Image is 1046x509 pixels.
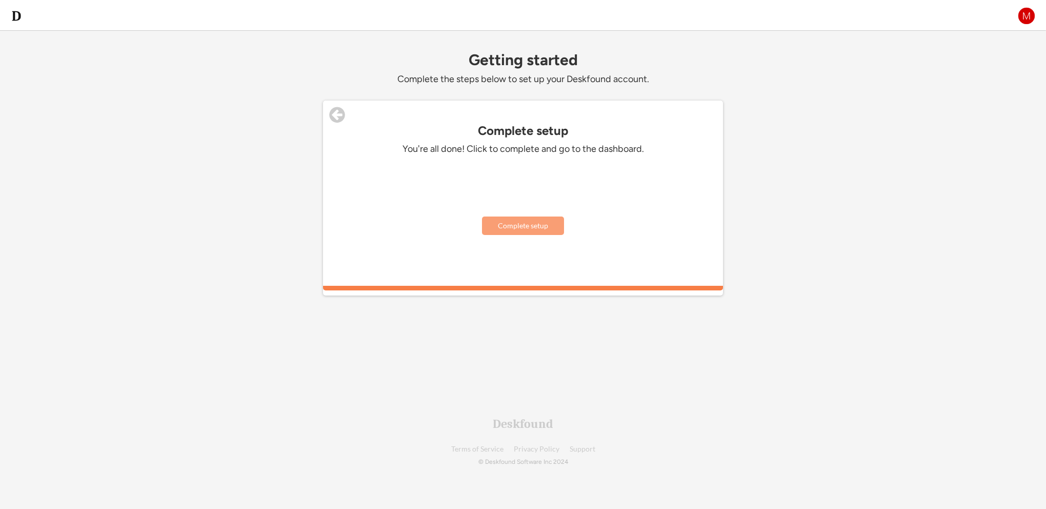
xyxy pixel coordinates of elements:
img: M.png [1017,7,1036,25]
a: Terms of Service [451,445,504,453]
div: Deskfound [493,418,553,430]
img: d-whitebg.png [10,10,23,22]
div: Complete the steps below to set up your Deskfound account. [323,73,723,85]
a: Privacy Policy [514,445,559,453]
div: 100% [325,286,721,290]
div: You're all done! Click to complete and go to the dashboard. [369,143,677,155]
button: Complete setup [482,217,564,235]
div: Getting started [323,51,723,68]
a: Support [570,445,595,453]
div: Complete setup [323,124,723,138]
